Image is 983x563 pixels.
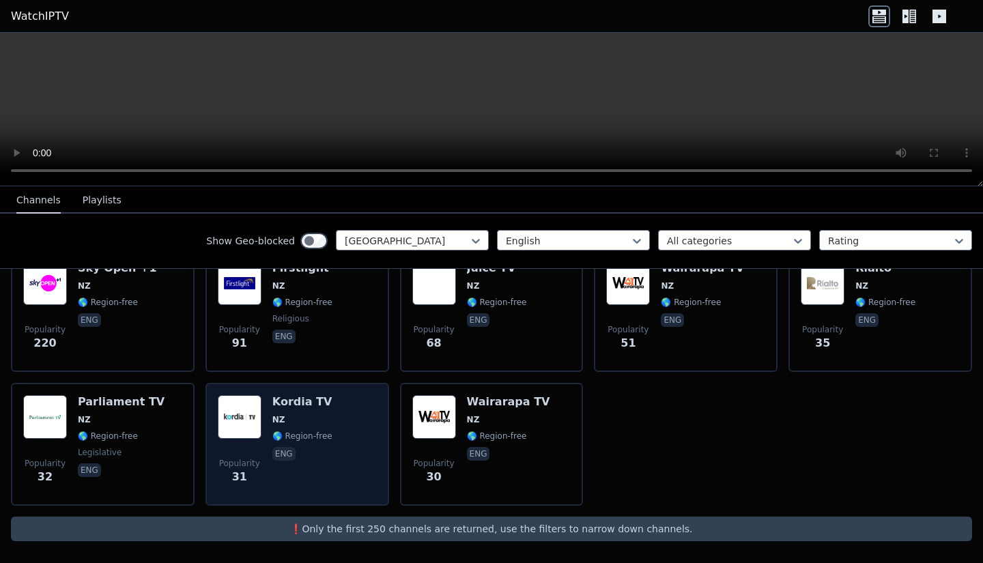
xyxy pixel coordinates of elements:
[661,297,721,308] span: 🌎 Region-free
[467,431,527,442] span: 🌎 Region-free
[78,447,122,458] span: legislative
[218,261,261,305] img: Firstlight
[426,469,441,485] span: 30
[78,463,101,477] p: eng
[83,188,122,214] button: Playlists
[855,297,915,308] span: 🌎 Region-free
[78,280,91,291] span: NZ
[414,458,455,469] span: Popularity
[219,324,260,335] span: Popularity
[467,395,550,409] h6: Wairarapa TV
[25,458,66,469] span: Popularity
[815,335,830,351] span: 35
[38,469,53,485] span: 32
[467,414,480,425] span: NZ
[272,395,332,409] h6: Kordia TV
[621,335,636,351] span: 51
[232,469,247,485] span: 31
[272,297,332,308] span: 🌎 Region-free
[218,395,261,439] img: Kordia TV
[467,313,490,327] p: eng
[661,313,684,327] p: eng
[272,280,285,291] span: NZ
[16,188,61,214] button: Channels
[232,335,247,351] span: 91
[219,458,260,469] span: Popularity
[78,313,101,327] p: eng
[23,261,67,305] img: Sky Open +1
[206,234,295,248] label: Show Geo-blocked
[855,313,879,327] p: eng
[412,395,456,439] img: Wairarapa TV
[414,324,455,335] span: Popularity
[412,261,456,305] img: Juice TV
[272,431,332,442] span: 🌎 Region-free
[16,522,967,536] p: ❗️Only the first 250 channels are returned, use the filters to narrow down channels.
[272,313,309,324] span: religious
[802,324,843,335] span: Popularity
[426,335,441,351] span: 68
[25,324,66,335] span: Popularity
[608,324,649,335] span: Popularity
[467,297,527,308] span: 🌎 Region-free
[23,395,67,439] img: Parliament TV
[272,330,296,343] p: eng
[272,447,296,461] p: eng
[78,414,91,425] span: NZ
[272,414,285,425] span: NZ
[661,280,674,291] span: NZ
[467,447,490,461] p: eng
[855,280,868,291] span: NZ
[78,395,165,409] h6: Parliament TV
[78,297,138,308] span: 🌎 Region-free
[801,261,844,305] img: Rialto
[78,431,138,442] span: 🌎 Region-free
[11,8,69,25] a: WatchIPTV
[33,335,56,351] span: 220
[467,280,480,291] span: NZ
[606,261,650,305] img: Wairarapa TV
